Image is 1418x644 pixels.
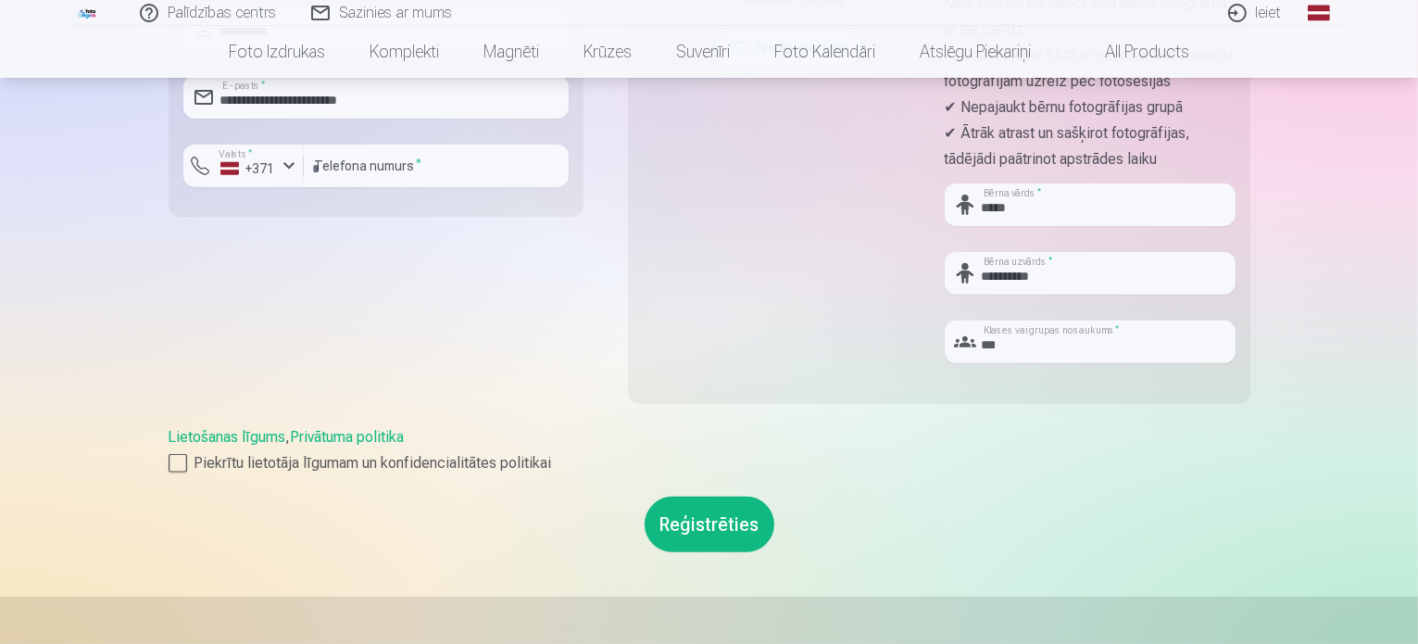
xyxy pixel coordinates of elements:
[183,145,304,187] button: Valsts*+371
[945,120,1236,172] p: ✔ Ātrāk atrast un sašķirot fotogrāfijas, tādējādi paātrinot apstrādes laiku
[169,452,1250,474] label: Piekrītu lietotāja līgumam un konfidencialitātes politikai
[561,26,654,78] a: Krūzes
[945,95,1236,120] p: ✔ Nepajaukt bērnu fotogrāfijas grupā
[207,26,347,78] a: Foto izdrukas
[347,26,461,78] a: Komplekti
[78,7,98,19] img: /fa1
[169,426,1250,474] div: ,
[1053,26,1211,78] a: All products
[897,26,1053,78] a: Atslēgu piekariņi
[645,497,774,552] button: Reģistrēties
[220,159,276,178] div: +371
[213,147,258,161] label: Valsts
[291,428,405,446] a: Privātuma politika
[169,428,286,446] a: Lietošanas līgums
[654,26,752,78] a: Suvenīri
[461,26,561,78] a: Magnēti
[752,26,897,78] a: Foto kalendāri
